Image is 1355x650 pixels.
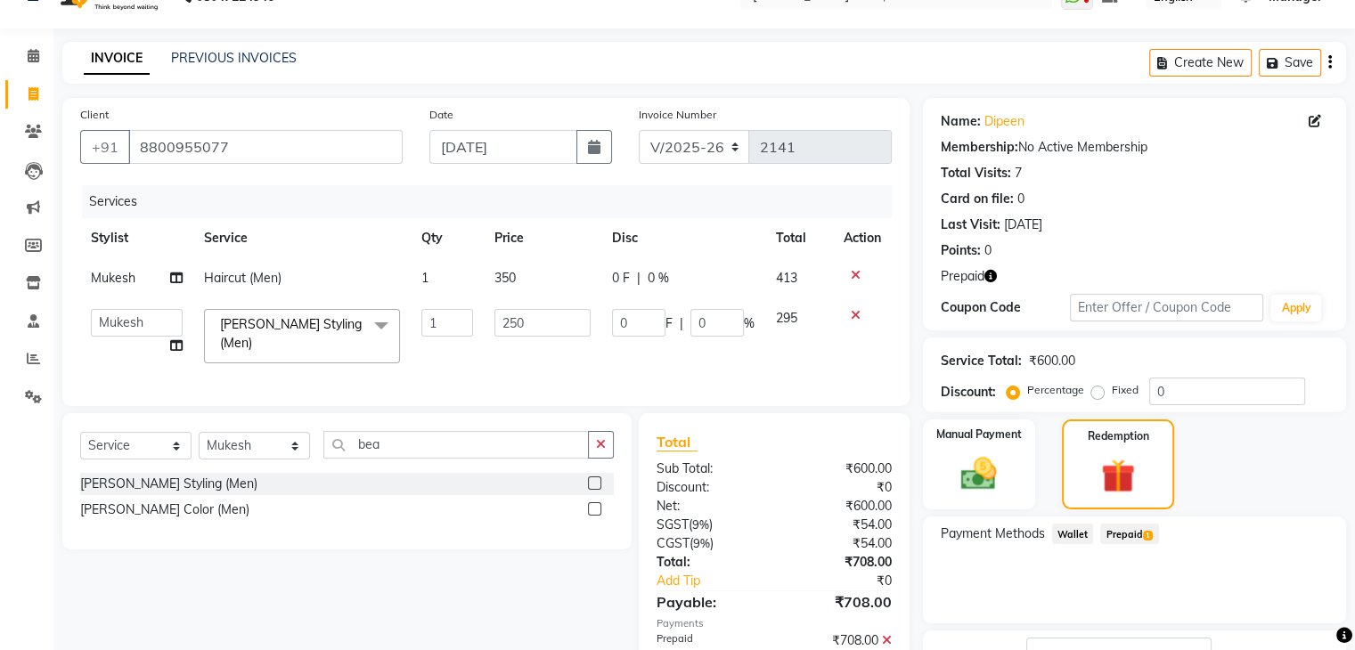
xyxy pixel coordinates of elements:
[643,591,774,613] div: Payable:
[643,516,774,534] div: ( )
[941,267,984,286] span: Prepaid
[941,298,1070,317] div: Coupon Code
[833,218,892,258] th: Action
[1052,524,1094,544] span: Wallet
[220,316,362,351] span: [PERSON_NAME] Styling (Men)
[643,478,774,497] div: Discount:
[171,50,297,66] a: PREVIOUS INVOICES
[693,536,710,550] span: 9%
[252,335,260,351] a: x
[637,269,641,288] span: |
[1270,295,1321,321] button: Apply
[1070,294,1264,321] input: Enter Offer / Coupon Code
[657,433,698,451] span: Total
[80,475,257,493] div: [PERSON_NAME] Styling (Men)
[204,270,282,286] span: Haircut (Men)
[692,517,709,532] span: 9%
[984,241,992,260] div: 0
[941,190,1014,208] div: Card on file:
[1015,164,1022,183] div: 7
[776,310,797,326] span: 295
[774,478,905,497] div: ₹0
[80,130,130,164] button: +91
[601,218,765,258] th: Disc
[1149,49,1252,77] button: Create New
[648,269,669,288] span: 0 %
[639,107,716,123] label: Invoice Number
[776,270,797,286] span: 413
[941,352,1022,370] div: Service Total:
[80,107,109,123] label: Client
[1112,382,1139,398] label: Fixed
[91,270,135,286] span: Mukesh
[941,215,1000,234] div: Last Visit:
[84,43,150,75] a: INVOICE
[774,459,905,478] div: ₹600.00
[941,524,1045,543] span: Payment Methods
[643,459,774,478] div: Sub Total:
[941,138,1018,157] div: Membership:
[1090,455,1146,497] img: _gift.svg
[193,218,411,258] th: Service
[643,497,774,516] div: Net:
[82,185,905,218] div: Services
[774,553,905,572] div: ₹708.00
[680,314,683,333] span: |
[950,453,1008,494] img: _cash.svg
[774,497,905,516] div: ₹600.00
[984,112,1024,131] a: Dipeen
[665,314,673,333] span: F
[774,631,905,650] div: ₹708.00
[774,591,905,613] div: ₹708.00
[744,314,755,333] span: %
[941,241,981,260] div: Points:
[941,164,1011,183] div: Total Visits:
[774,534,905,553] div: ₹54.00
[1143,531,1153,541] span: 1
[941,383,996,402] div: Discount:
[941,138,1328,157] div: No Active Membership
[1259,49,1321,77] button: Save
[80,500,249,519] div: [PERSON_NAME] Color (Men)
[1027,382,1084,398] label: Percentage
[941,112,981,131] div: Name:
[411,218,484,258] th: Qty
[323,431,589,459] input: Search or Scan
[657,535,690,551] span: CGST
[774,516,905,534] div: ₹54.00
[643,553,774,572] div: Total:
[936,427,1022,443] label: Manual Payment
[421,270,429,286] span: 1
[80,218,193,258] th: Stylist
[1088,428,1149,444] label: Redemption
[1100,524,1158,544] span: Prepaid
[1029,352,1075,370] div: ₹600.00
[1004,215,1042,234] div: [DATE]
[657,516,689,532] span: SGST
[1017,190,1024,208] div: 0
[643,534,774,553] div: ( )
[657,616,892,631] div: Payments
[128,130,403,164] input: Search by Name/Mobile/Email/Code
[643,631,774,650] div: Prepaid
[494,270,516,286] span: 350
[643,572,796,590] a: Add Tip
[484,218,601,258] th: Price
[765,218,833,258] th: Total
[612,269,630,288] span: 0 F
[429,107,453,123] label: Date
[796,572,904,590] div: ₹0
